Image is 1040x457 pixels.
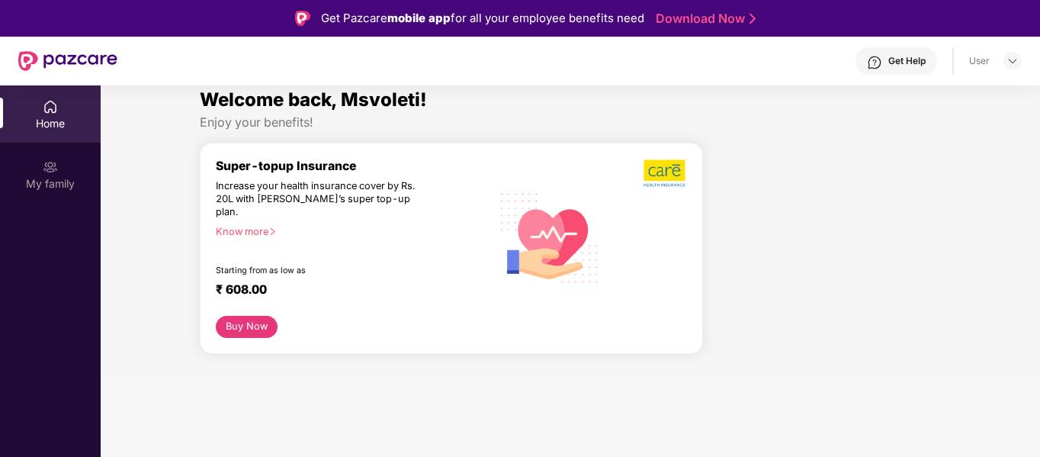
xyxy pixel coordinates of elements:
[295,11,310,26] img: Logo
[969,55,990,67] div: User
[750,11,756,27] img: Stroke
[216,266,426,276] div: Starting from as low as
[387,11,451,25] strong: mobile app
[43,99,58,114] img: svg+xml;base64,PHN2ZyBpZD0iSG9tZSIgeG1sbnM9Imh0dHA6Ly93d3cudzMub3JnLzIwMDAvc3ZnIiB3aWR0aD0iMjAiIG...
[216,316,278,338] button: Buy Now
[867,55,882,70] img: svg+xml;base64,PHN2ZyBpZD0iSGVscC0zMngzMiIgeG1sbnM9Imh0dHA6Ly93d3cudzMub3JnLzIwMDAvc3ZnIiB3aWR0aD...
[200,114,941,130] div: Enjoy your benefits!
[18,51,117,71] img: New Pazcare Logo
[268,227,277,236] span: right
[888,55,926,67] div: Get Help
[43,159,58,175] img: svg+xml;base64,PHN2ZyB3aWR0aD0iMjAiIGhlaWdodD0iMjAiIHZpZXdCb3g9IjAgMCAyMCAyMCIgZmlsbD0ibm9uZSIgeG...
[1006,55,1019,67] img: svg+xml;base64,PHN2ZyBpZD0iRHJvcGRvd24tMzJ4MzIiIHhtbG5zPSJodHRwOi8vd3d3LnczLm9yZy8yMDAwL3N2ZyIgd2...
[216,180,425,219] div: Increase your health insurance cover by Rs. 20L with [PERSON_NAME]’s super top-up plan.
[200,89,427,111] span: Welcome back, Msvoleti!
[216,226,482,237] div: Know more
[216,159,491,173] div: Super-topup Insurance
[216,282,476,301] div: ₹ 608.00
[644,159,687,188] img: b5dec4f62d2307b9de63beb79f102df3.png
[656,11,751,27] a: Download Now
[321,9,644,27] div: Get Pazcare for all your employee benefits need
[491,177,609,297] img: svg+xml;base64,PHN2ZyB4bWxucz0iaHR0cDovL3d3dy53My5vcmcvMjAwMC9zdmciIHhtbG5zOnhsaW5rPSJodHRwOi8vd3...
